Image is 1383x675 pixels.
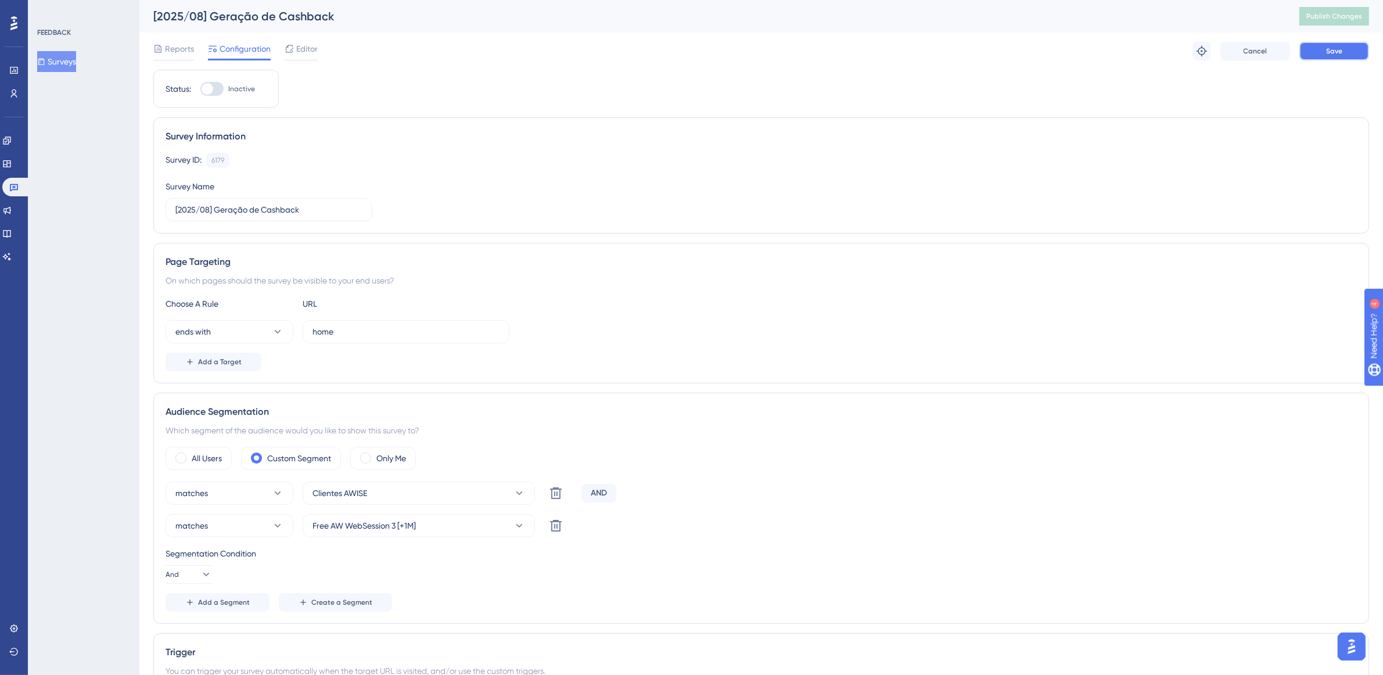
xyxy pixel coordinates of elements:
div: URL [303,297,430,311]
div: Audience Segmentation [166,405,1357,419]
div: [2025/08] Geração de Cashback [153,8,1270,24]
span: And [166,570,179,579]
span: Inactive [228,84,255,94]
span: Add a Segment [198,598,250,607]
div: Which segment of the audience would you like to show this survey to? [166,423,1357,437]
span: Free AW WebSession 3 [+1M] [312,519,416,533]
button: Clientes AWISE [303,482,535,505]
div: Survey Information [166,130,1357,143]
span: Cancel [1244,46,1267,56]
button: matches [166,514,293,537]
span: Save [1326,46,1342,56]
span: matches [175,486,208,500]
span: Create a Segment [311,598,372,607]
div: Segmentation Condition [166,547,1357,561]
span: Need Help? [27,3,73,17]
span: Publish Changes [1306,12,1362,21]
button: Add a Segment [166,593,270,612]
button: Create a Segment [279,593,392,612]
div: 4 [81,6,84,15]
iframe: UserGuiding AI Assistant Launcher [1334,629,1369,664]
label: Custom Segment [267,451,331,465]
input: Type your Survey name [175,203,362,216]
div: Survey Name [166,179,214,193]
div: Choose A Rule [166,297,293,311]
div: Trigger [166,645,1357,659]
span: Reports [165,42,194,56]
label: Only Me [376,451,406,465]
button: Cancel [1220,42,1290,60]
span: Editor [296,42,318,56]
input: yourwebsite.com/path [312,325,500,338]
button: Surveys [37,51,76,72]
div: Page Targeting [166,255,1357,269]
div: FEEDBACK [37,28,71,37]
button: Free AW WebSession 3 [+1M] [303,514,535,537]
div: Status: [166,82,191,96]
button: Publish Changes [1299,7,1369,26]
button: matches [166,482,293,505]
span: Clientes AWISE [312,486,367,500]
button: And [166,565,212,584]
button: ends with [166,320,293,343]
span: matches [175,519,208,533]
button: Save [1299,42,1369,60]
div: On which pages should the survey be visible to your end users? [166,274,1357,288]
span: Configuration [220,42,271,56]
button: Add a Target [166,353,261,371]
div: 6179 [211,156,224,165]
div: AND [581,484,616,502]
label: All Users [192,451,222,465]
span: Add a Target [198,357,242,367]
div: Survey ID: [166,153,202,168]
span: ends with [175,325,211,339]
